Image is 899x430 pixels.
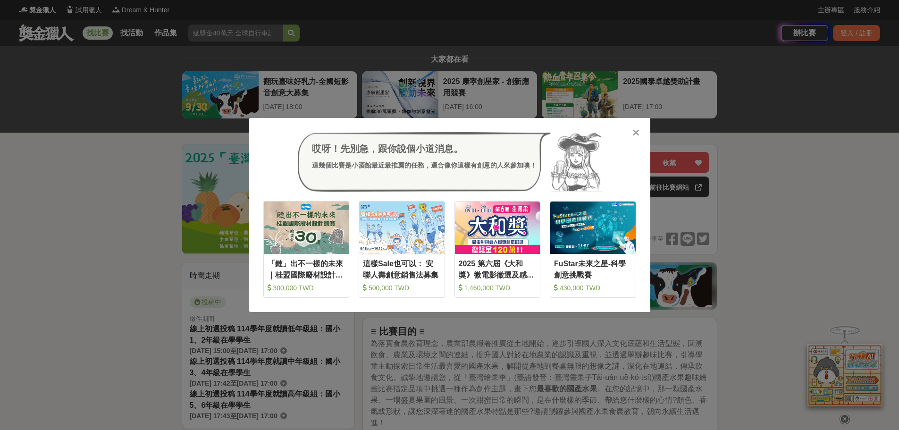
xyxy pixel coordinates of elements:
div: 1,460,000 TWD [459,283,537,293]
img: Avatar [551,132,602,192]
img: Cover Image [455,202,540,254]
div: 500,000 TWD [363,283,441,293]
div: 這樣Sale也可以： 安聯人壽創意銷售法募集 [363,258,441,279]
img: Cover Image [359,202,445,254]
div: FuStar未來之星-科學創意挑戰賽 [554,258,632,279]
a: Cover ImageFuStar未來之星-科學創意挑戰賽 430,000 TWD [550,201,636,298]
a: Cover Image「鏈」出不一樣的未來｜桂盟國際廢材設計競賽 300,000 TWD [263,201,350,298]
div: 430,000 TWD [554,283,632,293]
a: Cover Image這樣Sale也可以： 安聯人壽創意銷售法募集 500,000 TWD [359,201,445,298]
div: 哎呀！先別急，跟你說個小道消息。 [312,142,537,156]
div: 300,000 TWD [268,283,345,293]
img: Cover Image [264,202,349,254]
a: Cover Image2025 第六屆《大和獎》微電影徵選及感人實事分享 1,460,000 TWD [454,201,541,298]
div: 這幾個比賽是小酒館最近最推薦的任務，適合像你這樣有創意的人來參加噢！ [312,160,537,170]
img: Cover Image [550,202,636,254]
div: 2025 第六屆《大和獎》微電影徵選及感人實事分享 [459,258,537,279]
div: 「鏈」出不一樣的未來｜桂盟國際廢材設計競賽 [268,258,345,279]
